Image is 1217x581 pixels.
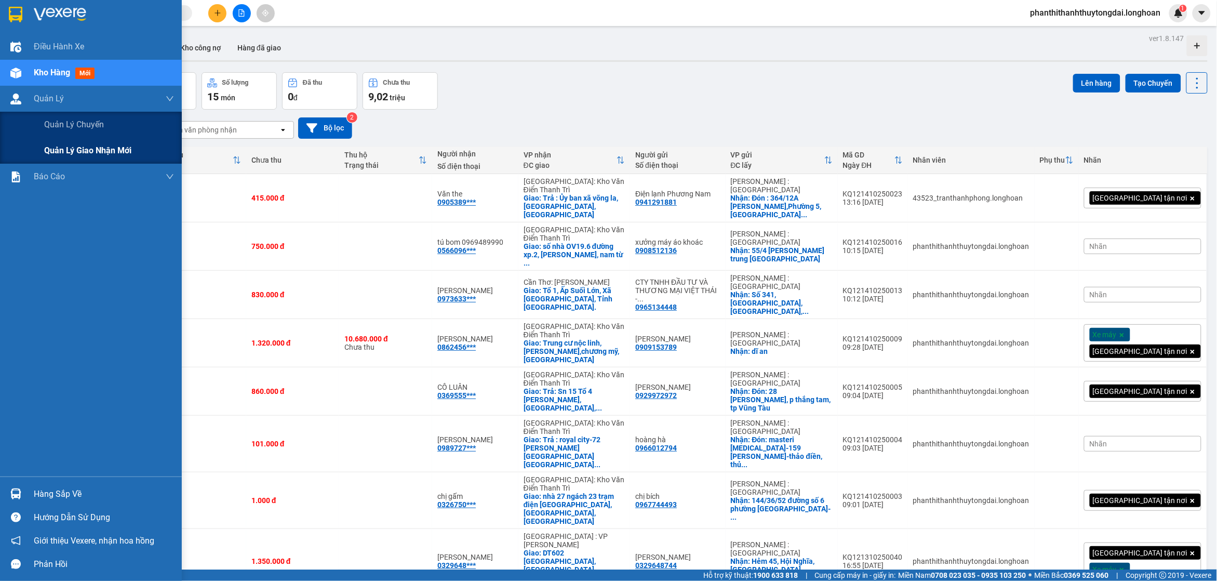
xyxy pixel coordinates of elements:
[913,339,1029,347] div: phanthithanhthuytongdai.longhoan
[635,444,677,452] div: 0966012794
[731,194,833,219] div: Nhận: Đón : 364/12A dương quảng hàm,Phường 5, Gò Vấp, Hồ Chí Minh, Vietnam
[843,391,903,400] div: 09:04 [DATE]
[166,95,174,103] span: down
[363,72,438,110] button: Chưa thu9,02 triệu
[731,290,833,315] div: Nhận: Số 341, Đường số 1, Phường Bình Trị Đông B, Quận Bình Tân
[1093,193,1187,203] span: [GEOGRAPHIC_DATA] tận nơi
[1093,347,1187,356] span: [GEOGRAPHIC_DATA] tận nơi
[635,553,720,561] div: Nguyễn Đức Thịnh
[339,147,432,174] th: Toggle SortBy
[1035,570,1109,581] span: Miền Bắc
[1093,548,1187,558] span: [GEOGRAPHIC_DATA] tận nơi
[843,151,894,159] div: Mã GD
[637,295,644,303] span: ...
[437,190,513,198] div: Văn the
[518,147,630,174] th: Toggle SortBy
[635,391,677,400] div: 0929972972
[731,151,824,159] div: VP gửi
[635,303,677,311] div: 0965134448
[913,496,1029,505] div: phanthithanhthuytongdai.longhoan
[1073,74,1120,93] button: Lên hàng
[524,532,625,549] div: [GEOGRAPHIC_DATA] : VP [PERSON_NAME]
[437,435,513,444] div: trần thu hà
[801,210,808,219] span: ...
[1117,570,1118,581] span: |
[524,177,625,194] div: [GEOGRAPHIC_DATA]: Kho Văn Điển Thanh Trì
[279,126,287,134] svg: open
[524,492,625,525] div: Giao: nhà 27 ngách 23 trạm điện ba la, hà đông, hà nội
[1064,571,1109,579] strong: 0369 525 060
[1093,330,1117,339] span: Xe máy
[913,440,1029,448] div: phanthithanhthuytongdai.longhoan
[635,161,720,169] div: Số điện thoại
[635,198,677,206] div: 0941291881
[731,419,833,435] div: [PERSON_NAME] : [GEOGRAPHIC_DATA]
[703,570,798,581] span: Hỗ trợ kỹ thuật:
[293,94,298,102] span: đ
[251,440,334,448] div: 101.000 đ
[10,42,21,52] img: warehouse-icon
[731,387,833,412] div: Nhận: Đón: 28 Thi Sách, p thắng tam, tp Vũng Tàu
[1149,33,1184,44] div: ver 1.8.147
[1022,6,1169,19] span: phanthithanhthuytongdai.longhoan
[524,242,625,267] div: Giao: số nhà OV19.6 đường xp.2, xuân phương, nam từ liêm, hà nội
[843,238,903,246] div: KQ121410250016
[344,335,427,351] div: Chưa thu
[843,435,903,444] div: KQ121410250004
[1035,147,1079,174] th: Toggle SortBy
[221,94,235,102] span: món
[34,510,174,525] div: Hướng dẫn sử dụng
[594,460,600,469] span: ...
[156,147,246,174] th: Toggle SortBy
[207,90,219,103] span: 15
[913,557,1029,565] div: phanthithanhthuytongdai.longhoan
[731,371,833,387] div: [PERSON_NAME] : [GEOGRAPHIC_DATA]
[1126,74,1181,93] button: Tạo Chuyến
[34,170,65,183] span: Báo cáo
[34,40,84,53] span: Điều hành xe
[913,156,1029,164] div: Nhân viên
[233,4,251,22] button: file-add
[437,553,513,561] div: Nguyễn Đức Thịnh
[931,571,1026,579] strong: 0708 023 035 - 0935 103 250
[742,460,748,469] span: ...
[437,286,513,295] div: Anh Hồ Lâm
[635,151,720,159] div: Người gửi
[1093,387,1187,396] span: [GEOGRAPHIC_DATA] tận nơi
[10,171,21,182] img: solution-icon
[635,492,720,500] div: chị bích
[9,7,22,22] img: logo-vxr
[166,173,174,181] span: down
[1159,572,1167,579] span: copyright
[913,194,1029,202] div: 43523_tranthanhphong.longhoan
[1093,565,1117,574] span: Xe máy
[208,4,226,22] button: plus
[913,290,1029,299] div: phanthithanhthuytongdai.longhoan
[162,161,233,169] div: HTTT
[344,161,419,169] div: Trạng thái
[44,144,131,157] span: Quản lý giao nhận mới
[10,488,21,499] img: warehouse-icon
[635,500,677,509] div: 0967744493
[1093,496,1187,505] span: [GEOGRAPHIC_DATA] tận nơi
[1084,156,1201,164] div: Nhãn
[11,559,21,569] span: message
[1174,8,1183,18] img: icon-new-feature
[1193,4,1211,22] button: caret-down
[731,513,737,521] span: ...
[383,79,410,86] div: Chưa thu
[635,335,720,343] div: Lê đình cường
[1180,5,1187,12] sup: 1
[806,570,807,581] span: |
[303,79,322,86] div: Đã thu
[838,147,908,174] th: Toggle SortBy
[843,343,903,351] div: 09:28 [DATE]
[1090,290,1107,299] span: Nhãn
[10,68,21,78] img: warehouse-icon
[390,94,405,102] span: triệu
[899,570,1026,581] span: Miền Nam
[251,290,334,299] div: 830.000 đ
[11,536,21,546] span: notification
[368,90,388,103] span: 9,02
[1187,35,1208,56] div: Tạo kho hàng mới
